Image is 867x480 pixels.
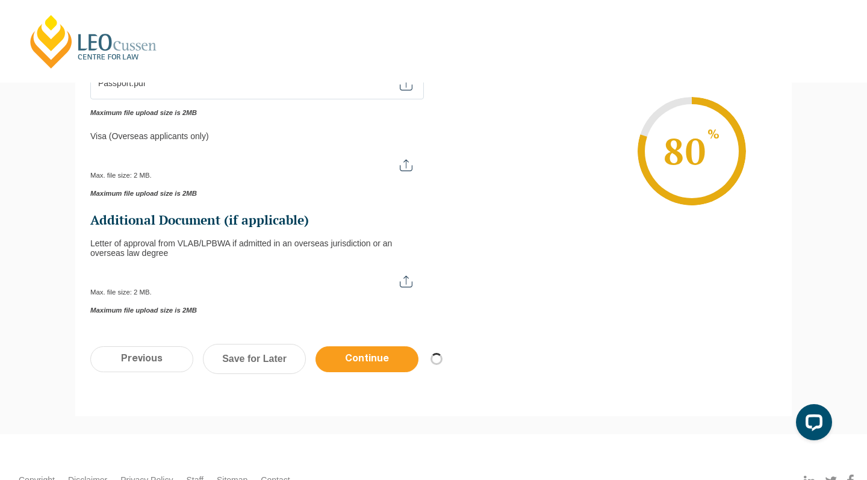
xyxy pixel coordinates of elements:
span: Max. file size: 2 MB. [90,162,161,179]
h2: Additional Document (if applicable) [90,212,424,229]
a: [PERSON_NAME] Centre for Law [27,13,160,70]
input: Previous [90,346,193,372]
a: Save for Later [203,344,306,374]
div: Letter of approval from VLAB/LPBWA if admitted in an overseas jurisdiction or an overseas law degree [90,238,424,258]
span: Max. file size: 2 MB. [90,82,161,99]
span: Maximum file upload size is 2MB [90,307,414,314]
span: Maximum file upload size is 2MB [90,109,414,117]
span: Maximum file upload size is 2MB [90,190,414,198]
div: Visa (Overseas applicants only) [90,131,424,141]
iframe: LiveChat chat widget [786,399,837,450]
span: 80 [662,127,722,175]
sup: % [707,129,721,141]
input: Continue [315,346,418,372]
span: Max. file size: 2 MB. [90,279,161,296]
